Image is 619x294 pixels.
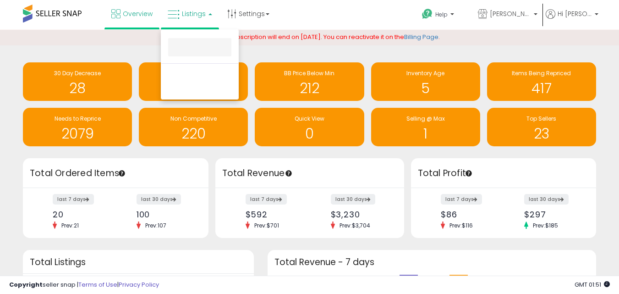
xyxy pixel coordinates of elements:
[487,108,596,146] a: Top Sellers 23
[30,259,247,266] h3: Total Listings
[376,126,476,141] h1: 1
[492,126,592,141] h1: 23
[143,81,243,96] h1: 63
[575,280,610,289] span: 2025-08-11 01:51 GMT
[415,1,470,30] a: Help
[27,126,127,141] h1: 2079
[465,169,473,178] div: Tooltip anchor
[445,222,477,229] span: Prev: $116
[170,115,217,122] span: Non Competitive
[471,275,491,281] span: current
[23,108,132,146] a: Needs to Reprice 2079
[180,33,440,41] span: Your Seller Snap subscription will end on [DATE]. You can reactivate it on the .
[492,81,592,96] h1: 417
[9,281,159,289] div: seller snap | |
[30,167,202,180] h3: Total Ordered Items
[435,11,448,18] span: Help
[259,126,359,141] h1: 0
[558,9,592,18] span: Hi [PERSON_NAME]
[54,69,101,77] span: 30 Day Decrease
[406,69,444,77] span: Inventory Age
[259,81,359,96] h1: 212
[55,115,101,122] span: Needs to Reprice
[418,167,590,180] h3: Total Profit
[119,280,159,289] a: Privacy Policy
[512,69,571,77] span: Items Being Repriced
[123,9,153,18] span: Overview
[335,222,375,229] span: Prev: $3,704
[295,115,324,122] span: Quick View
[490,9,531,18] span: [PERSON_NAME] & Company
[9,280,43,289] strong: Copyright
[27,81,127,96] h1: 28
[57,222,83,229] span: Prev: 21
[376,81,476,96] h1: 5
[441,194,482,205] label: last 7 days
[285,169,293,178] div: Tooltip anchor
[524,194,569,205] label: last 30 days
[274,259,589,266] h3: Total Revenue - 7 days
[441,210,497,219] div: $86
[421,275,445,281] span: previous
[371,108,480,146] a: Selling @ Max 1
[526,115,556,122] span: Top Sellers
[250,222,284,229] span: Prev: $701
[255,62,364,101] a: BB Price Below Min 212
[143,126,243,141] h1: 220
[255,108,364,146] a: Quick View 0
[246,194,287,205] label: last 7 days
[284,69,334,77] span: BB Price Below Min
[524,210,580,219] div: $297
[487,62,596,101] a: Items Being Repriced 417
[404,33,438,41] a: Billing Page
[78,280,117,289] a: Terms of Use
[222,167,397,180] h3: Total Revenue
[141,222,171,229] span: Prev: 107
[118,169,126,178] div: Tooltip anchor
[53,210,109,219] div: 20
[422,8,433,20] i: Get Help
[139,62,248,101] a: BB Drop in 7d 63
[546,9,598,30] a: Hi [PERSON_NAME]
[528,222,563,229] span: Prev: $185
[331,210,388,219] div: $3,230
[182,9,206,18] span: Listings
[371,62,480,101] a: Inventory Age 5
[137,194,181,205] label: last 30 days
[139,108,248,146] a: Non Competitive 220
[53,194,94,205] label: last 7 days
[246,210,303,219] div: $592
[331,194,375,205] label: last 30 days
[137,210,192,219] div: 100
[23,62,132,101] a: 30 Day Decrease 28
[406,115,445,122] span: Selling @ Max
